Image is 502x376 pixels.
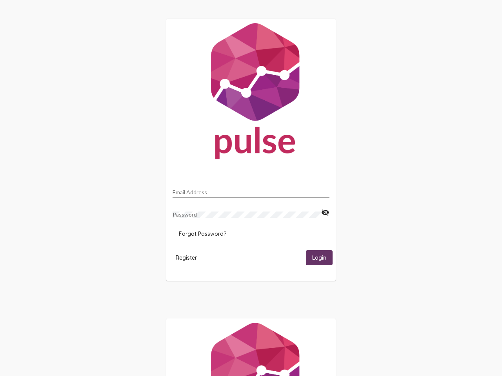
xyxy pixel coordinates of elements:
button: Login [306,250,333,265]
span: Forgot Password? [179,230,226,237]
img: Pulse For Good Logo [166,19,336,167]
mat-icon: visibility_off [321,208,329,217]
button: Register [169,250,203,265]
button: Forgot Password? [173,227,233,241]
span: Register [176,254,197,261]
span: Login [312,255,326,262]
